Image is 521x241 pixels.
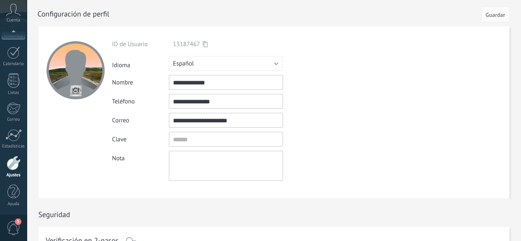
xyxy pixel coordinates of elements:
div: Estadísticas [2,144,26,149]
h1: Seguridad [38,210,70,219]
div: Nombre [112,79,169,87]
span: Cuenta [7,18,20,23]
span: 3 [15,218,21,225]
button: Español [169,56,283,71]
div: Calendario [2,61,26,67]
div: Ajustes [2,173,26,178]
div: Listas [2,90,26,96]
div: ID de Usuario [112,40,169,48]
div: Idioma [112,58,169,69]
div: Correo [112,117,169,124]
div: Teléfono [112,98,169,105]
button: Guardar [481,7,509,22]
div: Ayuda [2,201,26,207]
div: Correo [2,117,26,122]
div: Nota [112,151,169,162]
span: 13187467 [173,40,200,48]
span: Español [173,60,194,68]
div: Clave [112,136,169,143]
span: Guardar [486,12,505,18]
